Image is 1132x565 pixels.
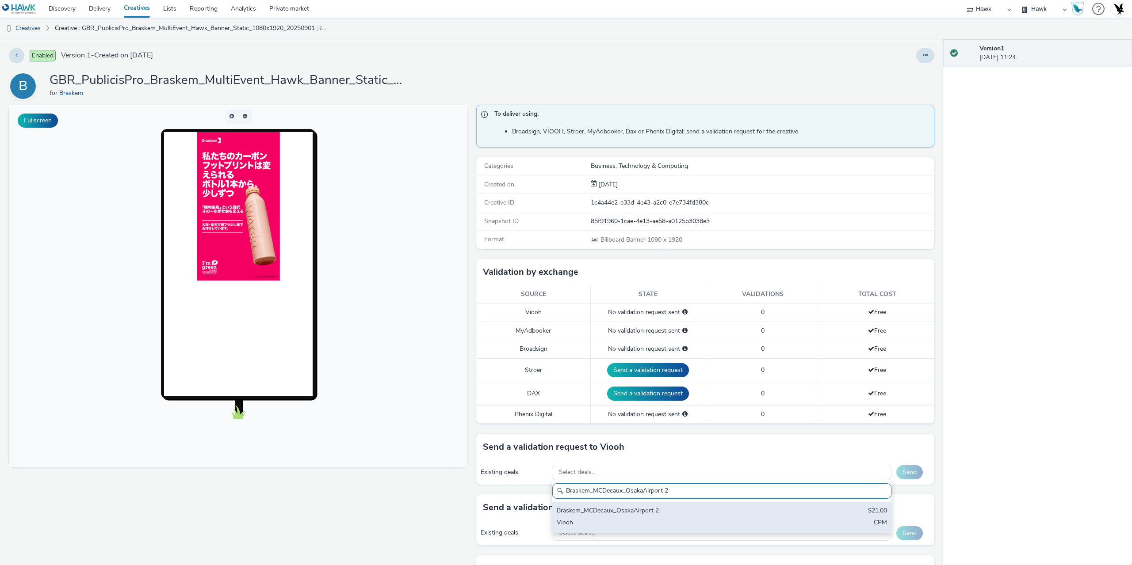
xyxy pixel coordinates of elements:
[595,410,700,419] div: No validation request sent
[896,526,923,540] button: Send
[682,410,688,419] div: Please select a deal below and click on Send to send a validation request to Phenix Digital.
[761,326,765,335] span: 0
[4,24,13,33] img: dooh
[50,89,59,97] span: for
[1112,2,1125,15] img: Account UK
[761,345,765,353] span: 0
[705,285,820,303] th: Validations
[868,506,887,516] div: $21.00
[50,18,333,39] a: Creative : GBR_PublicisPro_Braskem_MultiEvent_Hawk_Banner_Static_1080x1920_20250901 ; JapanLangua...
[9,82,41,90] a: B
[761,366,765,374] span: 0
[682,345,688,353] div: Please select a deal below and click on Send to send a validation request to Broadsign.
[820,285,934,303] th: Total cost
[187,27,271,176] img: Advertisement preview
[591,285,705,303] th: State
[50,72,403,89] h1: GBR_PublicisPro_Braskem_MultiEvent_Hawk_Banner_Static_1080x1920_20250901 ; JapanLanguage_Bottle
[682,326,688,335] div: Please select a deal below and click on Send to send a validation request to MyAdbooker.
[559,469,596,476] span: Select deals...
[484,162,513,170] span: Categories
[476,340,591,358] td: Broadsign
[484,180,514,189] span: Created on
[476,285,591,303] th: Source
[484,198,514,207] span: Creative ID
[59,89,87,97] a: Braskem
[476,303,591,322] td: Viooh
[483,501,642,514] h3: Send a validation request to Broadsign
[597,180,618,189] span: [DATE]
[61,50,153,61] span: Version 1 - Created on [DATE]
[591,198,934,207] div: 1c4a44e2-e33d-4e43-a2c0-e7e734fd380c
[30,50,56,61] span: Enabled
[595,345,700,353] div: No validation request sent
[682,308,688,317] div: Please select a deal below and click on Send to send a validation request to Viooh.
[476,358,591,382] td: Stroer
[979,44,1004,53] strong: Version 1
[1071,2,1088,16] a: Hawk Academy
[591,217,934,226] div: 85f91960-1cae-4e13-ae58-a0125b3038e3
[868,308,886,316] span: Free
[874,518,887,528] div: CPM
[481,528,548,537] div: Existing deals
[476,382,591,405] td: DAX
[868,326,886,335] span: Free
[979,44,1125,62] div: [DATE] 11:24
[868,389,886,398] span: Free
[18,114,58,128] button: Fullscreen
[761,389,765,398] span: 0
[557,506,776,516] div: Braskem_MCDecaux_OsakaAirport 2
[761,410,765,418] span: 0
[19,74,27,99] div: B
[552,483,891,499] input: Search......
[761,308,765,316] span: 0
[595,308,700,317] div: No validation request sent
[597,180,618,189] div: Creation 01 September 2025, 11:24
[600,235,682,244] span: 1080 x 1920
[481,468,548,477] div: Existing deals
[607,363,689,377] button: Send a validation request
[476,322,591,340] td: MyAdbooker
[1071,2,1084,16] img: Hawk Academy
[600,235,647,244] span: Billboard Banner
[2,4,36,15] img: undefined Logo
[484,217,519,225] span: Snapshot ID
[595,326,700,335] div: No validation request sent
[868,345,886,353] span: Free
[591,162,934,171] div: Business, Technology & Computing
[476,405,591,423] td: Phenix Digital
[607,387,689,401] button: Send a validation request
[483,440,624,454] h3: Send a validation request to Viooh
[483,265,578,279] h3: Validation by exchange
[896,465,923,479] button: Send
[868,366,886,374] span: Free
[484,235,504,243] span: Format
[512,127,930,136] li: Broadsign, VIOOH, Stroer, MyAdbooker, Dax or Phenix Digital: send a validation request for the cr...
[557,518,776,528] div: Viooh
[868,410,886,418] span: Free
[494,110,925,121] span: To deliver using:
